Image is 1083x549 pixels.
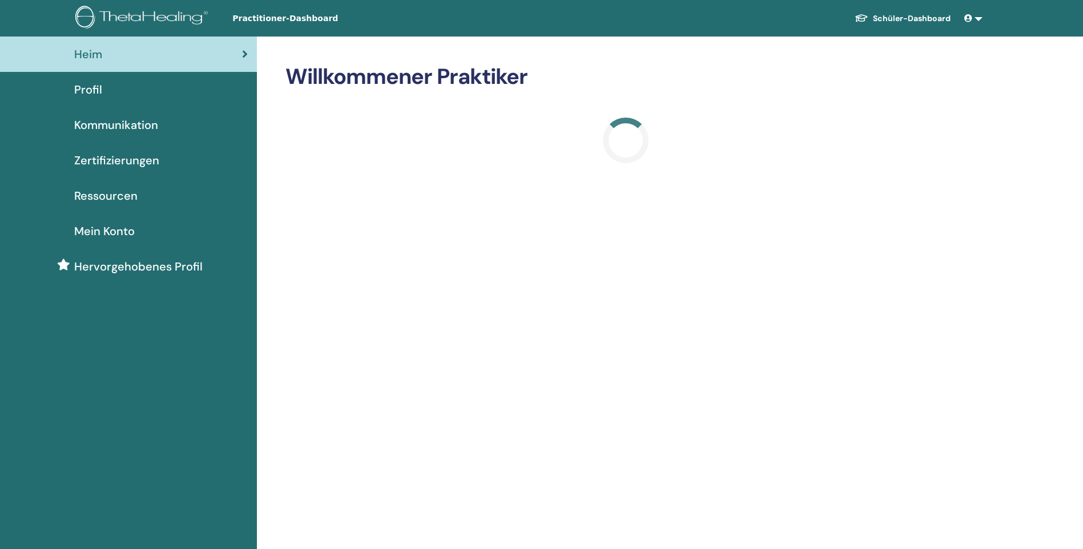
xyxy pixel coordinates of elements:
[74,46,102,63] span: Heim
[74,116,158,134] span: Kommunikation
[285,64,967,90] h2: Willkommener Praktiker
[75,6,212,31] img: logo.png
[74,187,138,204] span: Ressourcen
[846,8,960,29] a: Schüler-Dashboard
[74,258,203,275] span: Hervorgehobenes Profil
[74,223,135,240] span: Mein Konto
[232,13,404,25] span: Practitioner-Dashboard
[74,152,159,169] span: Zertifizierungen
[74,81,102,98] span: Profil
[855,13,868,23] img: graduation-cap-white.svg
[873,13,951,23] font: Schüler-Dashboard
